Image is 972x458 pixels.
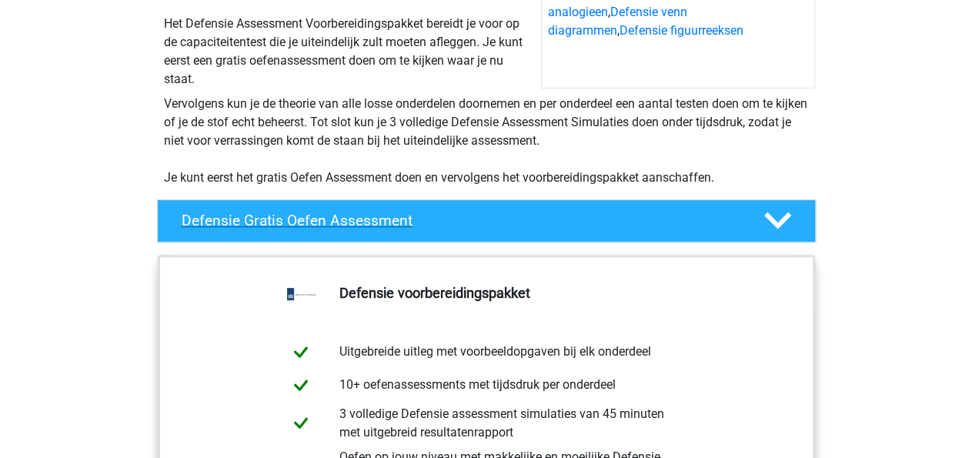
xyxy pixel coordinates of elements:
[151,199,822,242] a: Defensie Gratis Oefen Assessment
[182,212,739,229] h4: Defensie Gratis Oefen Assessment
[158,95,815,187] div: Vervolgens kun je de theorie van alle losse onderdelen doornemen en per onderdeel een aantal test...
[620,23,743,38] a: Defensie figuurreeksen
[548,5,687,38] a: Defensie venn diagrammen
